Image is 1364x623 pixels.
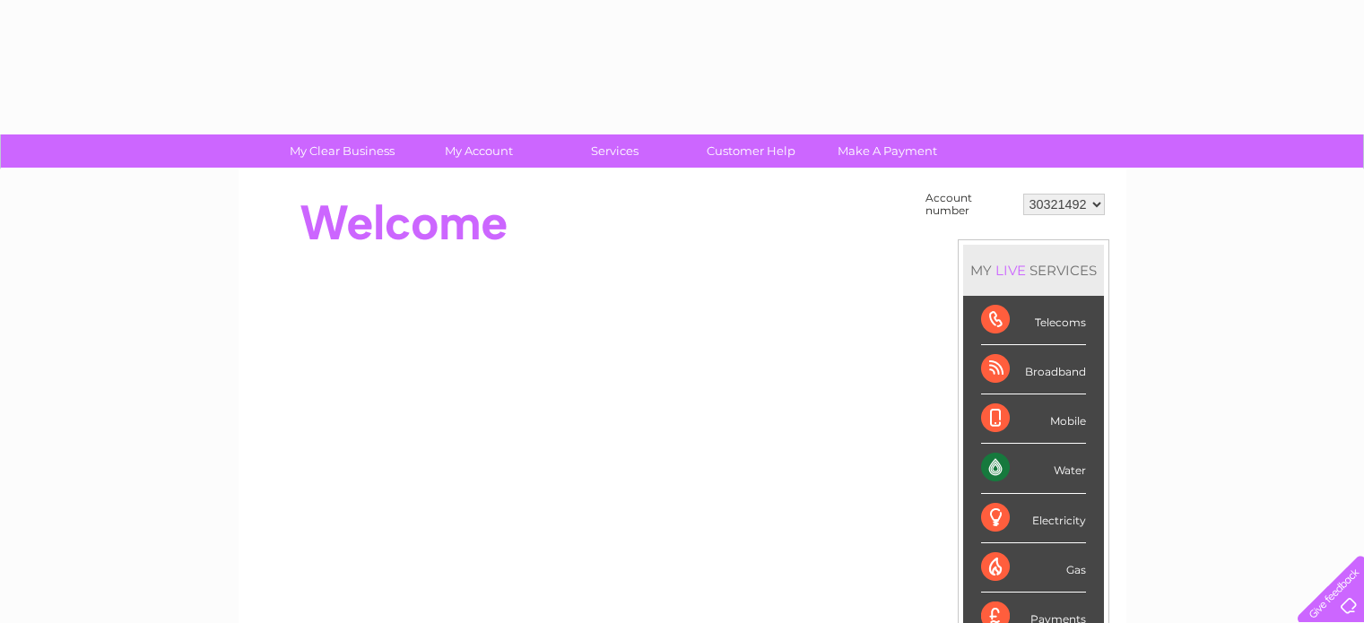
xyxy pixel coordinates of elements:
div: MY SERVICES [963,245,1104,296]
a: My Account [404,134,552,168]
div: Gas [981,543,1086,593]
a: Services [541,134,689,168]
div: Mobile [981,394,1086,444]
a: My Clear Business [268,134,416,168]
div: Water [981,444,1086,493]
div: Telecoms [981,296,1086,345]
div: Broadband [981,345,1086,394]
a: Make A Payment [813,134,961,168]
td: Account number [921,187,1019,221]
div: LIVE [992,262,1030,279]
a: Customer Help [677,134,825,168]
div: Electricity [981,494,1086,543]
